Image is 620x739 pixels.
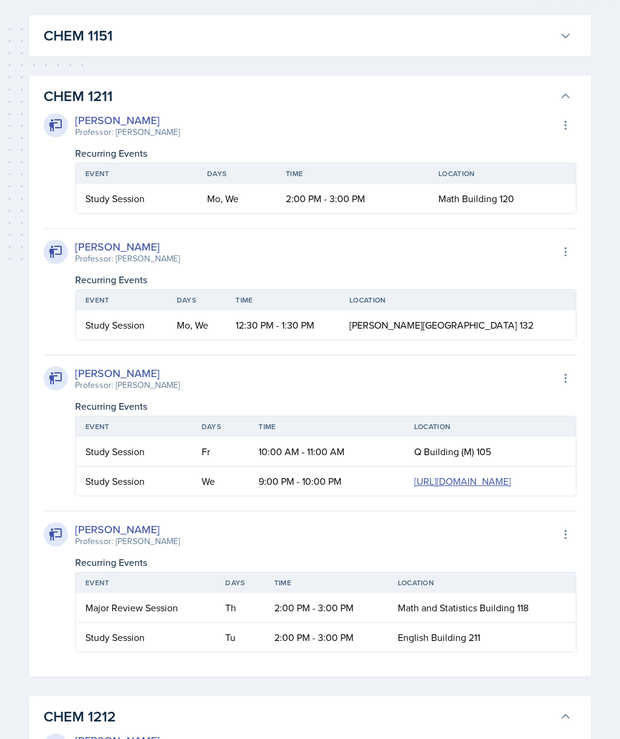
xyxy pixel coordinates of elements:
[75,126,180,139] div: Professor: [PERSON_NAME]
[216,573,264,593] th: Days
[75,252,180,265] div: Professor: [PERSON_NAME]
[226,290,340,310] th: Time
[85,191,188,206] div: Study Session
[226,310,340,340] td: 12:30 PM - 1:30 PM
[75,521,180,537] div: [PERSON_NAME]
[41,22,574,49] button: CHEM 1151
[249,437,404,467] td: 10:00 AM - 11:00 AM
[75,379,180,392] div: Professor: [PERSON_NAME]
[75,238,180,255] div: [PERSON_NAME]
[44,85,555,107] h3: CHEM 1211
[197,163,276,184] th: Days
[85,474,182,488] div: Study Session
[41,83,574,110] button: CHEM 1211
[414,445,491,458] span: Q Building (M) 105
[216,593,264,623] td: Th
[398,631,480,644] span: English Building 211
[276,184,429,213] td: 2:00 PM - 3:00 PM
[75,365,180,381] div: [PERSON_NAME]
[404,416,576,437] th: Location
[44,706,555,728] h3: CHEM 1212
[76,163,197,184] th: Event
[249,416,404,437] th: Time
[76,416,192,437] th: Event
[438,192,514,205] span: Math Building 120
[265,623,388,652] td: 2:00 PM - 3:00 PM
[167,290,226,310] th: Days
[75,535,180,548] div: Professor: [PERSON_NAME]
[398,601,529,614] span: Math and Statistics Building 118
[85,600,206,615] div: Major Review Session
[265,593,388,623] td: 2:00 PM - 3:00 PM
[192,416,249,437] th: Days
[75,272,576,287] div: Recurring Events
[340,290,576,310] th: Location
[216,623,264,652] td: Tu
[75,112,180,128] div: [PERSON_NAME]
[388,573,576,593] th: Location
[349,318,533,332] span: [PERSON_NAME][GEOGRAPHIC_DATA] 132
[85,444,182,459] div: Study Session
[76,290,167,310] th: Event
[276,163,429,184] th: Time
[265,573,388,593] th: Time
[41,703,574,730] button: CHEM 1212
[75,555,576,570] div: Recurring Events
[76,573,216,593] th: Event
[197,184,276,213] td: Mo, We
[249,467,404,496] td: 9:00 PM - 10:00 PM
[85,630,206,645] div: Study Session
[192,467,249,496] td: We
[414,475,511,488] a: [URL][DOMAIN_NAME]
[75,146,576,160] div: Recurring Events
[192,437,249,467] td: Fr
[429,163,576,184] th: Location
[44,25,555,47] h3: CHEM 1151
[75,399,576,413] div: Recurring Events
[85,318,157,332] div: Study Session
[167,310,226,340] td: Mo, We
